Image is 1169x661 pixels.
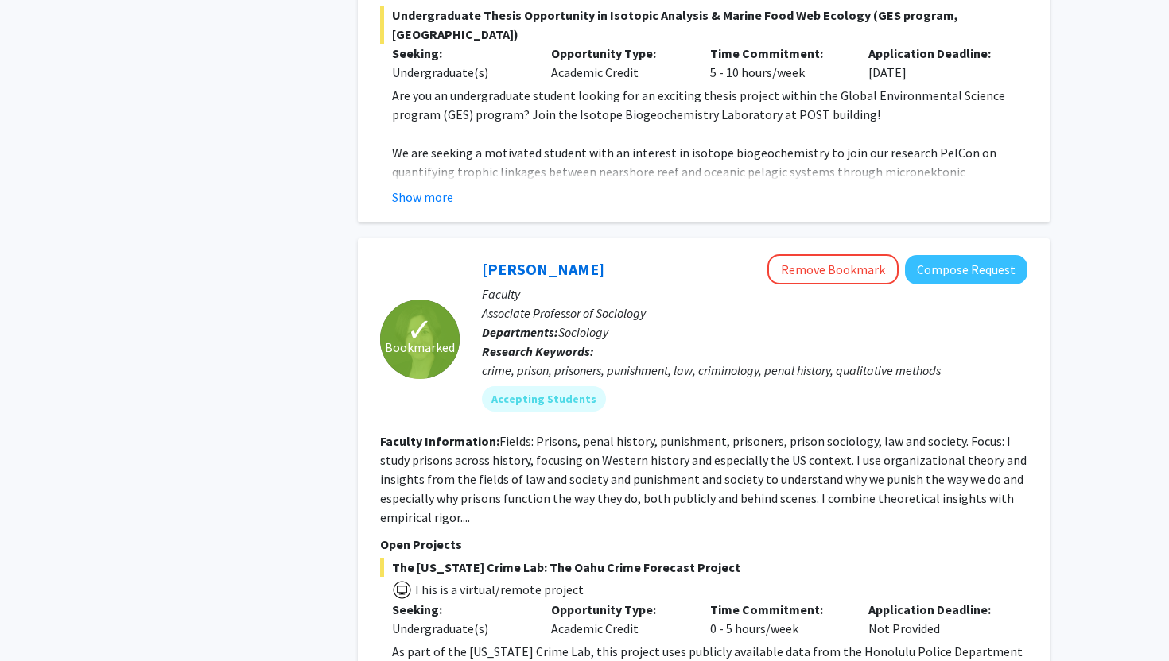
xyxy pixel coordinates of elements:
div: [DATE] [856,44,1016,82]
button: Remove Bookmark [767,254,899,284]
b: Faculty Information: [380,433,499,449]
span: Sociology [558,324,608,340]
div: crime, prison, prisoners, punishment, law, criminology, penal history, qualitative methods [482,361,1027,380]
span: Bookmarked [385,338,455,357]
b: Departments: [482,324,558,340]
p: Application Deadline: [868,44,1004,63]
p: Associate Professor of Sociology [482,303,1027,323]
p: Are you an undergraduate student looking for an exciting thesis project within the Global Environ... [392,86,1027,124]
p: Opportunity Type: [551,600,686,619]
p: Open Projects [380,535,1027,554]
b: Research Keywords: [482,343,594,359]
iframe: Chat [12,589,68,649]
p: Seeking: [392,44,527,63]
button: Compose Request to Ashley Rubin [905,255,1027,284]
span: This is a virtual/remote project [412,582,584,597]
div: Academic Credit [539,44,698,82]
p: Time Commitment: [710,44,845,63]
span: Undergraduate Thesis Opportunity in Isotopic Analysis & Marine Food Web Ecology (GES program, [GE... [380,6,1027,44]
div: 0 - 5 hours/week [698,600,857,638]
div: Undergraduate(s) [392,619,527,638]
p: Seeking: [392,600,527,619]
div: Not Provided [856,600,1016,638]
p: Time Commitment: [710,600,845,619]
div: Undergraduate(s) [392,63,527,82]
mat-chip: Accepting Students [482,386,606,412]
button: Show more [392,187,453,207]
p: Faculty [482,284,1027,303]
p: Application Deadline: [868,600,1004,619]
fg-read-more: Fields: Prisons, penal history, punishment, prisoners, prison sociology, law and society. Focus: ... [380,433,1027,525]
a: [PERSON_NAME] [482,259,604,279]
p: We are seeking a motivated student with an interest in isotope biogeochemistry to join our resear... [392,143,1027,219]
div: Academic Credit [539,600,698,638]
p: Opportunity Type: [551,44,686,63]
div: 5 - 10 hours/week [698,44,857,82]
span: The [US_STATE] Crime Lab: The Oahu Crime Forecast Project [380,558,1027,577]
span: ✓ [406,322,433,338]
